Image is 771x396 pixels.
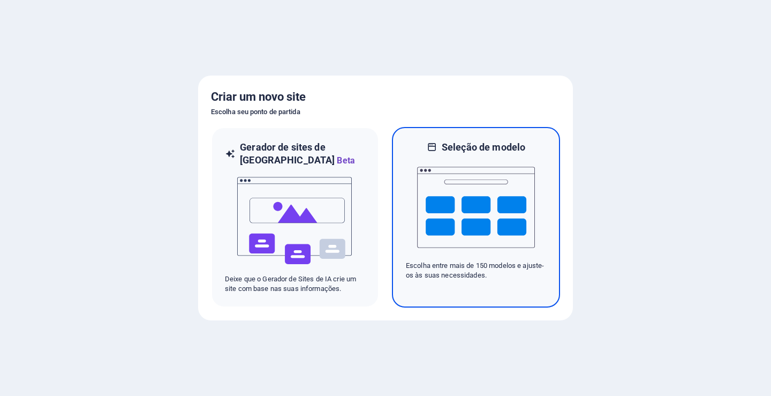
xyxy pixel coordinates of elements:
[337,155,355,166] font: Beta
[211,127,379,308] div: Gerador de sites de [GEOGRAPHIC_DATA]BetaaiDeixe que o Gerador de Sites de IA crie um site com ba...
[442,141,525,153] font: Seleção de modelo
[211,90,306,103] font: Criar um novo site
[236,167,354,274] img: ai
[240,141,335,166] font: Gerador de sites de [GEOGRAPHIC_DATA]
[225,275,356,293] font: Deixe que o Gerador de Sites de IA crie um site com base nas suas informações.
[211,108,300,116] font: Escolha seu ponto de partida
[392,127,560,308] div: Seleção de modeloEscolha entre mais de 150 modelos e ajuste-os às suas necessidades.
[406,261,544,279] font: Escolha entre mais de 150 modelos e ajuste-os às suas necessidades.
